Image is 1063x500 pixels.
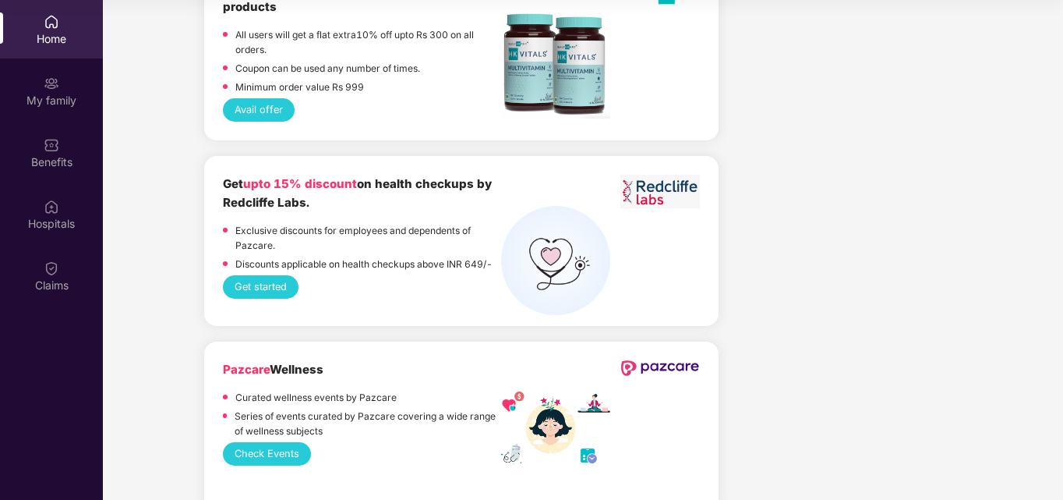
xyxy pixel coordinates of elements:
span: upto 15% discount [243,176,357,191]
p: Minimum order value Rs 999 [235,80,364,94]
img: newPazcareLogo.svg [620,360,700,376]
img: svg+xml;base64,PHN2ZyBpZD0iSG9tZSIgeG1sbnM9Imh0dHA6Ly93d3cudzMub3JnLzIwMDAvc3ZnIiB3aWR0aD0iMjAiIG... [44,14,59,30]
button: Check Events [223,442,311,466]
img: svg+xml;base64,PHN2ZyBpZD0iSG9zcGl0YWxzIiB4bWxucz0iaHR0cDovL3d3dy53My5vcmcvMjAwMC9zdmciIHdpZHRoPS... [44,199,59,215]
b: Wellness [223,362,323,377]
p: Series of events curated by Pazcare covering a wide range of wellness subjects [235,409,501,438]
span: Pazcare [223,362,270,377]
img: svg+xml;base64,PHN2ZyBpZD0iQmVuZWZpdHMiIHhtbG5zPSJodHRwOi8vd3d3LnczLm9yZy8yMDAwL3N2ZyIgd2lkdGg9Ij... [44,137,59,153]
p: All users will get a flat extra10% off upto Rs 300 on all orders. [235,27,501,57]
b: Get on health checkups by Redcliffe Labs. [223,176,492,210]
p: Curated wellness events by Pazcare [235,390,397,405]
img: wellness_mobile.png [501,392,610,466]
p: Exclusive discounts for employees and dependents of Pazcare. [235,223,501,253]
p: Discounts applicable on health checkups above INR 649/- [235,257,493,271]
button: Avail offer [223,98,295,122]
p: Coupon can be used any number of times. [235,61,420,76]
img: health%20check%20(1).png [501,206,610,315]
img: Screenshot%202022-11-18%20at%2012.17.25%20PM.png [501,11,610,119]
button: Get started [223,275,298,299]
img: Screenshot%202023-06-01%20at%2011.51.45%20AM.png [620,175,700,208]
img: svg+xml;base64,PHN2ZyB3aWR0aD0iMjAiIGhlaWdodD0iMjAiIHZpZXdCb3g9IjAgMCAyMCAyMCIgZmlsbD0ibm9uZSIgeG... [44,76,59,91]
img: svg+xml;base64,PHN2ZyBpZD0iQ2xhaW0iIHhtbG5zPSJodHRwOi8vd3d3LnczLm9yZy8yMDAwL3N2ZyIgd2lkdGg9IjIwIi... [44,261,59,276]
